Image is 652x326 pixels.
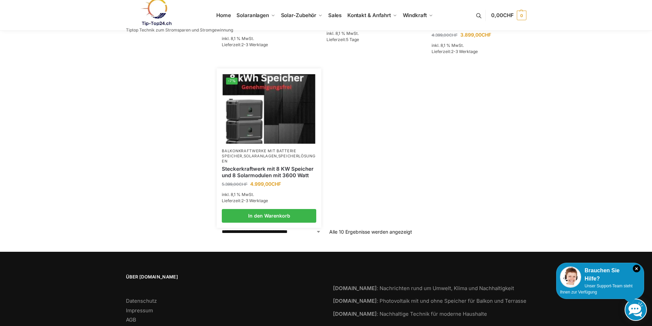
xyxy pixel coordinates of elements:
[223,74,316,143] a: -7%Steckerkraftwerk mit 8 KW Speicher und 8 Solarmodulen mit 3600 Watt
[126,307,153,314] a: Impressum
[346,37,359,42] span: 5 Tage
[333,285,377,291] strong: [DOMAIN_NAME]
[432,42,526,49] p: inkl. 8,1 % MwSt.
[222,192,316,198] p: inkl. 8,1 % MwSt.
[126,298,157,304] a: Datenschutz
[432,32,458,38] bdi: 4.399,00
[347,12,391,18] span: Kontakt & Anfahrt
[126,28,233,32] p: Tiptop Technik zum Stromsparen und Stromgewinnung
[449,32,458,38] span: CHF
[432,49,478,54] span: Lieferzeit:
[482,32,491,38] span: CHF
[222,209,316,223] a: In den Warenkorb legen: „Steckerkraftwerk mit 8 KW Speicher und 8 Solarmodulen mit 3600 Watt“
[241,198,268,203] span: 2-3 Werktage
[333,298,377,304] strong: [DOMAIN_NAME]
[222,148,296,158] a: Balkonkraftwerke mit Batterie Speicher
[633,265,640,272] i: Schließen
[126,316,136,323] a: AGB
[271,181,281,187] span: CHF
[126,274,319,281] span: Über [DOMAIN_NAME]
[560,284,632,295] span: Unser Support-Team steht Ihnen zur Verfügung
[241,42,268,47] span: 2-3 Werktage
[451,49,478,54] span: 2-3 Werktage
[333,311,487,317] a: [DOMAIN_NAME]: Nachhaltige Technik für moderne Haushalte
[223,74,316,143] img: Steckerkraftwerk mit 8 KW Speicher und 8 Solarmodulen mit 3600 Watt
[327,30,421,37] p: inkl. 8,1 % MwSt.
[460,32,491,38] bdi: 3.899,00
[333,311,377,317] strong: [DOMAIN_NAME]
[333,298,526,304] a: [DOMAIN_NAME]: Photovoltaik mit und ohne Speicher für Balkon und Terrasse
[327,37,359,42] span: Lieferzeit:
[222,36,316,42] p: inkl. 8,1 % MwSt.
[250,181,281,187] bdi: 4.999,00
[281,12,317,18] span: Solar-Zubehör
[333,285,514,291] a: [DOMAIN_NAME]: Nachrichten rund um Umwelt, Klima und Nachhaltigkeit
[560,266,640,283] div: Brauchen Sie Hilfe?
[222,154,315,164] a: Speicherlösungen
[503,12,514,18] span: CHF
[517,11,526,20] span: 0
[222,182,247,187] bdi: 5.399,00
[329,228,412,235] p: Alle 10 Ergebnisse werden angezeigt
[222,42,268,47] span: Lieferzeit:
[222,148,316,164] p: , ,
[236,12,269,18] span: Solaranlagen
[239,182,247,187] span: CHF
[222,198,268,203] span: Lieferzeit:
[403,12,427,18] span: Windkraft
[491,12,513,18] span: 0,00
[222,228,321,235] select: Shop-Reihenfolge
[244,154,277,158] a: Solaranlagen
[560,266,581,288] img: Customer service
[491,5,526,26] a: 0,00CHF 0
[328,12,342,18] span: Sales
[222,166,316,179] a: Steckerkraftwerk mit 8 KW Speicher und 8 Solarmodulen mit 3600 Watt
